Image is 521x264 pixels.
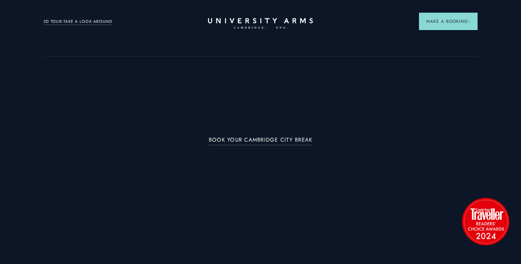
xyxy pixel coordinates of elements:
[458,194,513,248] img: image-2524eff8f0c5d55edbf694693304c4387916dea5-1501x1501-png
[419,13,478,30] button: Make a BookingArrow icon
[208,18,313,29] a: Home
[209,137,313,145] a: BOOK YOUR CAMBRIDGE CITY BREAK
[468,20,470,23] img: Arrow icon
[426,18,470,25] span: Make a Booking
[43,18,113,25] a: 3D TOUR:TAKE A LOOK AROUND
